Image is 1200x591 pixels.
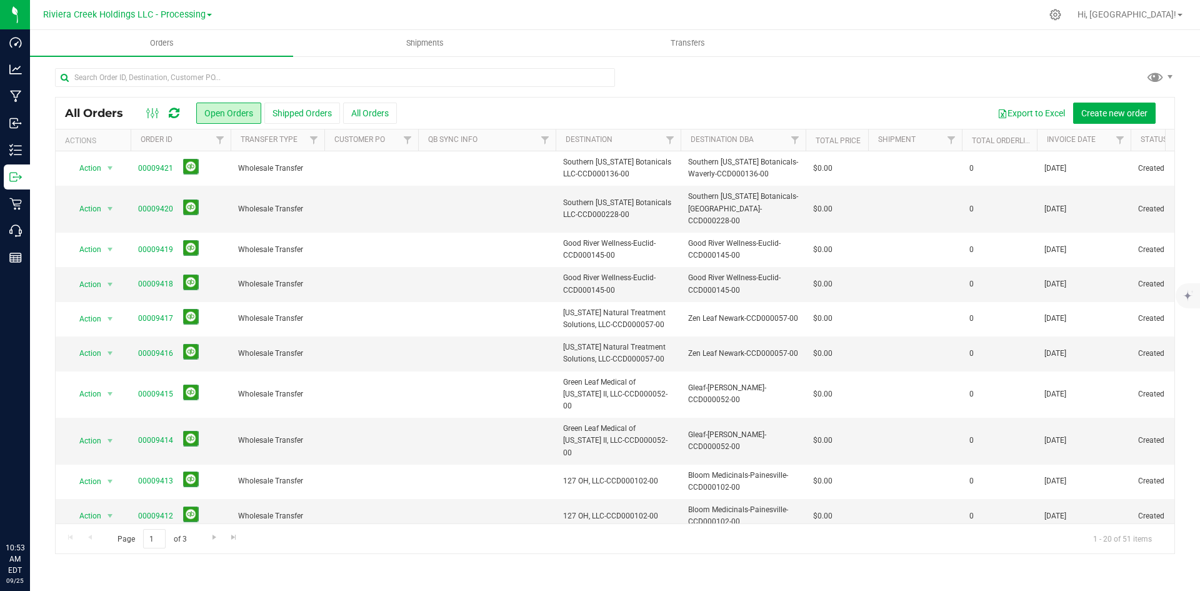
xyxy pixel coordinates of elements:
span: Action [68,200,102,218]
inline-svg: Dashboard [9,36,22,49]
inline-svg: Reports [9,251,22,264]
button: Shipped Orders [264,103,340,124]
span: $0.00 [813,313,832,325]
span: Action [68,432,102,450]
span: Bloom Medicinals-Painesville-CCD000102-00 [688,504,798,528]
a: 00009417 [138,313,173,325]
div: Actions [65,136,126,145]
inline-svg: Outbound [9,171,22,183]
span: Transfers [654,38,722,49]
a: Filter [304,129,324,151]
inline-svg: Manufacturing [9,90,22,103]
a: QB Sync Info [428,135,477,144]
span: 0 [969,313,974,325]
span: 0 [969,203,974,215]
span: 0 [969,475,974,487]
span: [DATE] [1044,348,1066,360]
button: Create new order [1073,103,1156,124]
span: 0 [969,388,974,400]
span: [DATE] [1044,203,1066,215]
input: 1 [143,529,166,548]
span: Wholesale Transfer [238,388,317,400]
span: $0.00 [813,510,832,522]
a: 00009412 [138,510,173,522]
span: Southern [US_STATE] Botanicals-[GEOGRAPHIC_DATA]-CCD000228-00 [688,191,798,227]
a: Go to the next page [205,529,223,546]
span: 0 [969,348,974,360]
span: Hi, [GEOGRAPHIC_DATA]! [1077,9,1176,19]
span: select [102,507,118,525]
span: Green Leaf Medical of [US_STATE] II, LLC-CCD000052-00 [563,376,673,413]
span: Southern [US_STATE] Botanicals LLC-CCD000228-00 [563,197,673,221]
a: Total Price [816,136,861,145]
button: Open Orders [196,103,261,124]
span: Wholesale Transfer [238,313,317,325]
a: 00009416 [138,348,173,360]
p: 09/25 [6,576,24,585]
span: Good River Wellness-Euclid-CCD000145-00 [563,272,673,296]
span: Action [68,345,102,362]
span: Action [68,385,102,403]
span: select [102,345,118,362]
span: Action [68,159,102,177]
span: 127 OH, LLC-CCD000102-00 [563,510,673,522]
a: Go to the last page [225,529,243,546]
p: 10:53 AM EDT [6,542,24,576]
span: Action [68,310,102,328]
span: Green Leaf Medical of [US_STATE] II, LLC-CCD000052-00 [563,423,673,459]
span: Shipments [389,38,461,49]
a: Transfer Type [241,135,297,144]
span: $0.00 [813,244,832,256]
span: Page of 3 [107,529,197,548]
span: Southern [US_STATE] Botanicals LLC-CCD000136-00 [563,156,673,180]
span: Action [68,241,102,258]
span: $0.00 [813,203,832,215]
a: Filter [660,129,681,151]
span: Riviera Creek Holdings LLC - Processing [43,9,206,20]
span: select [102,432,118,450]
span: select [102,241,118,258]
span: 0 [969,163,974,174]
span: Orders [133,38,191,49]
span: Good River Wellness-Euclid-CCD000145-00 [688,272,798,296]
span: Wholesale Transfer [238,510,317,522]
a: Filter [397,129,418,151]
a: Total Orderlines [972,136,1039,145]
span: [DATE] [1044,244,1066,256]
span: Wholesale Transfer [238,475,317,487]
span: $0.00 [813,435,832,447]
inline-svg: Inventory [9,144,22,156]
span: Action [68,507,102,525]
span: select [102,473,118,490]
a: 00009419 [138,244,173,256]
span: [US_STATE] Natural Treatment Solutions, LLC-CCD000057-00 [563,341,673,365]
a: Order ID [141,135,172,144]
a: 00009421 [138,163,173,174]
div: Manage settings [1047,9,1063,21]
span: All Orders [65,106,136,120]
span: [DATE] [1044,163,1066,174]
span: select [102,385,118,403]
a: Shipments [293,30,556,56]
a: Filter [535,129,556,151]
span: $0.00 [813,163,832,174]
span: Wholesale Transfer [238,244,317,256]
a: Transfers [556,30,819,56]
span: $0.00 [813,388,832,400]
a: Filter [1110,129,1131,151]
a: 00009413 [138,475,173,487]
a: Customer PO [334,135,385,144]
a: Filter [210,129,231,151]
a: 00009415 [138,388,173,400]
a: Shipment [878,135,916,144]
inline-svg: Call Center [9,225,22,237]
span: Gleaf-[PERSON_NAME]-CCD000052-00 [688,382,798,406]
span: $0.00 [813,475,832,487]
a: 00009414 [138,435,173,447]
a: 00009420 [138,203,173,215]
span: Good River Wellness-Euclid-CCD000145-00 [563,238,673,261]
span: Zen Leaf Newark-CCD000057-00 [688,348,798,360]
a: Destination DBA [691,135,754,144]
span: Wholesale Transfer [238,348,317,360]
span: Create new order [1081,108,1147,118]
